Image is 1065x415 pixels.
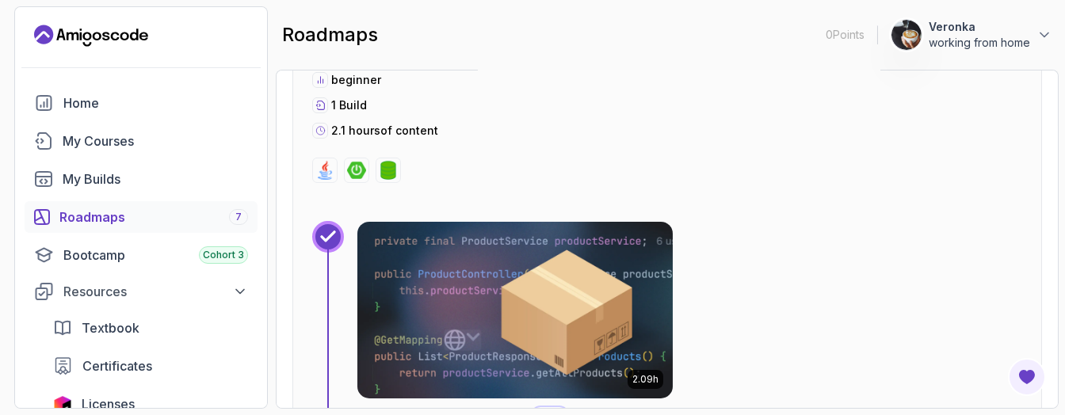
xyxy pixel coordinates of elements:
span: Textbook [82,318,139,337]
span: Certificates [82,356,152,375]
a: textbook [44,312,258,344]
p: 2.1 hours of content [331,123,438,139]
p: beginner [331,72,381,88]
img: spring-boot logo [347,161,366,180]
button: Open Feedback Button [1008,358,1046,396]
p: working from home [929,35,1030,51]
a: bootcamp [25,239,258,271]
a: builds [25,163,258,195]
div: My Courses [63,131,248,150]
img: spring-data-jpa logo [379,161,398,180]
img: Spring Boot Product API card [349,217,681,402]
a: home [25,87,258,119]
p: 0 Points [826,27,865,43]
span: Cohort 3 [203,249,244,261]
p: Veronka [929,19,1030,35]
a: courses [25,125,258,157]
a: certificates [44,350,258,382]
img: jetbrains icon [53,396,72,412]
span: 7 [235,211,242,223]
button: Resources [25,277,258,306]
span: Licenses [82,394,135,413]
img: user profile image [891,20,922,50]
img: java logo [315,161,334,180]
div: Resources [63,282,248,301]
span: 1 Build [331,98,367,112]
a: roadmaps [25,201,258,233]
h2: roadmaps [282,22,378,48]
div: My Builds [63,169,248,188]
a: Landing page [34,23,148,48]
p: 2.09h [632,373,658,386]
div: Bootcamp [63,246,248,265]
div: Home [63,93,248,112]
div: Roadmaps [59,207,248,227]
button: user profile imageVeronkaworking from home [891,19,1052,51]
